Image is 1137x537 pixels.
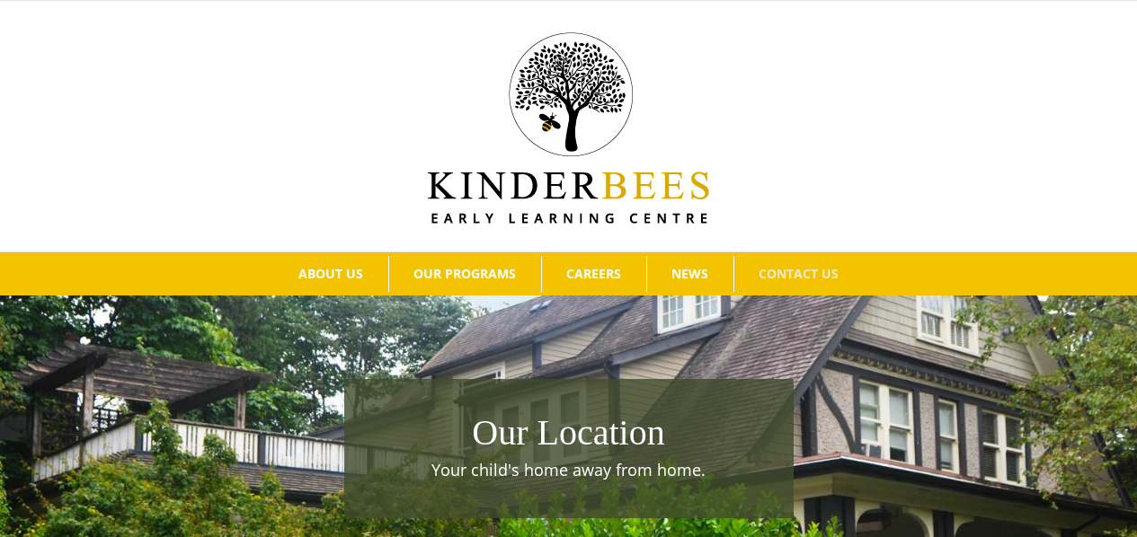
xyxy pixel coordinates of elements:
a: CAREERS [542,256,646,292]
span: OUR PROGRAMS [413,268,516,280]
a: CONTACT US [734,256,864,292]
span: CAREERS [566,268,621,280]
nav: Main Menu [27,252,1110,295]
span: ABOUT US [298,268,363,280]
a: NEWS [647,256,733,292]
p: Your child's home away from home. [353,458,785,482]
img: Kinder Bees Logo [428,32,709,224]
span: NEWS [671,268,708,280]
span: CONTACT US [759,268,839,280]
a: OUR PROGRAMS [389,256,541,292]
h1: Our Location [353,408,785,458]
a: ABOUT US [274,256,388,292]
